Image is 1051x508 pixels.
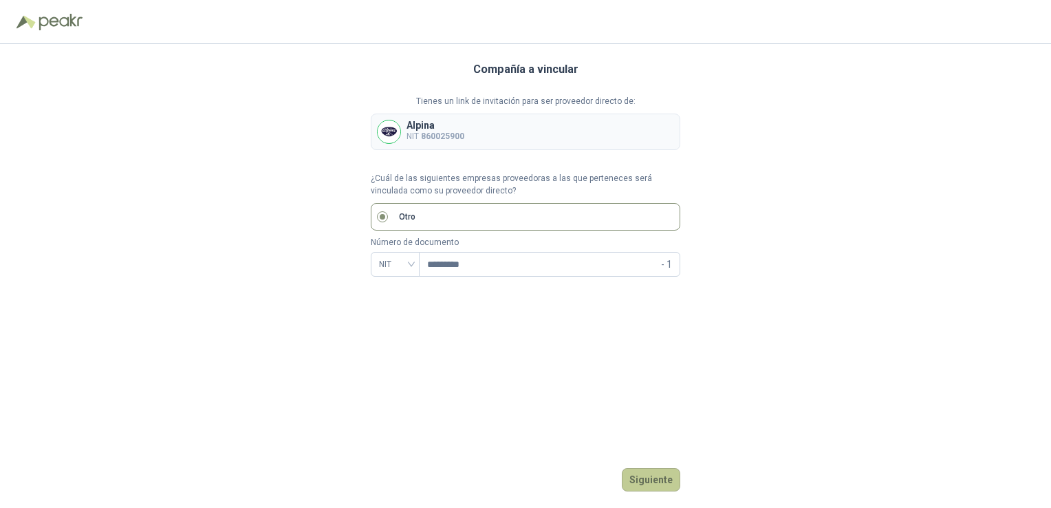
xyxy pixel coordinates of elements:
[661,253,672,276] span: - 1
[421,131,464,141] b: 860025900
[407,120,464,130] p: Alpina
[39,14,83,30] img: Peakr
[371,172,680,198] p: ¿Cuál de las siguientes empresas proveedoras a las que perteneces será vinculada como su proveedo...
[371,95,680,108] p: Tienes un link de invitación para ser proveedor directo de:
[473,61,578,78] h3: Compañía a vincular
[622,468,680,491] button: Siguiente
[407,130,464,143] p: NIT
[17,15,36,29] img: Logo
[371,236,680,249] p: Número de documento
[379,254,411,275] span: NIT
[399,211,415,224] p: Otro
[378,120,400,143] img: Company Logo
